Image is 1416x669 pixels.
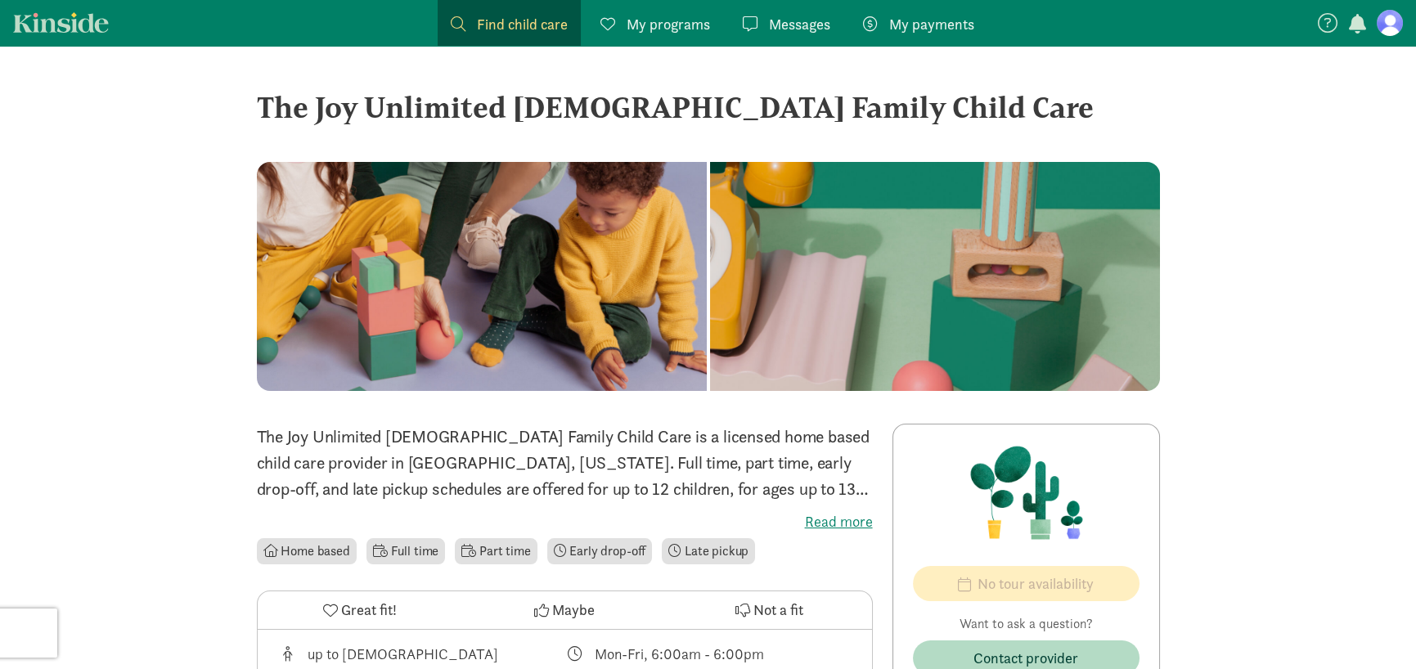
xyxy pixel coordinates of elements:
button: Great fit! [258,591,462,629]
p: The Joy Unlimited [DEMOGRAPHIC_DATA] Family Child Care is a licensed home based child care provid... [257,424,873,502]
label: Read more [257,512,873,532]
li: Early drop-off [547,538,653,564]
div: The Joy Unlimited [DEMOGRAPHIC_DATA] Family Child Care [257,85,1160,129]
button: No tour availability [913,566,1140,601]
li: Home based [257,538,357,564]
div: Age range for children that this provider cares for [277,643,565,665]
span: Messages [769,13,830,35]
span: Find child care [477,13,568,35]
button: Not a fit [667,591,871,629]
span: My payments [889,13,974,35]
span: Great fit! [341,599,397,621]
a: Kinside [13,12,109,33]
span: No tour availability [978,572,1094,595]
span: Contact provider [973,647,1078,669]
div: Class schedule [564,643,852,665]
button: Maybe [462,591,667,629]
span: Not a fit [753,599,803,621]
div: Mon-Fri, 6:00am - 6:00pm [595,643,764,665]
li: Late pickup [662,538,755,564]
span: Maybe [552,599,595,621]
span: My programs [627,13,710,35]
li: Part time [455,538,537,564]
div: up to [DEMOGRAPHIC_DATA] [308,643,498,665]
li: Full time [366,538,445,564]
p: Want to ask a question? [913,614,1140,634]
